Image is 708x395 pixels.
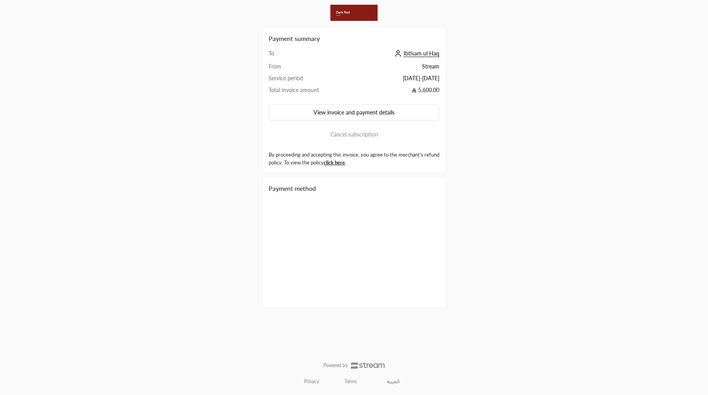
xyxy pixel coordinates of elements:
button: Cancel subscription [269,127,439,142]
a: العربية [382,375,404,389]
td: Stream [357,63,439,74]
span: Ibtisam ul Haq [404,50,439,57]
a: Terms [345,378,357,385]
td: [DATE] - [DATE] [357,74,439,86]
div: Payment method [269,184,439,193]
td: From [269,63,357,74]
a: click here [324,159,345,166]
td: Service period [269,74,357,86]
button: View invoice and payment details [269,104,439,121]
td: 5,600.00 [357,86,439,98]
img: Company Logo [330,5,378,21]
h2: Payment summary [269,34,439,43]
label: By proceeding and accepting this invoice, you agree to the merchant’s refund policy. To view the ... [269,151,439,166]
p: Powered by [323,362,348,369]
td: Total invoice amount [269,86,357,98]
a: Ibtisam ul Haq [393,50,439,57]
td: To [269,50,357,63]
a: Privacy [304,378,319,385]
